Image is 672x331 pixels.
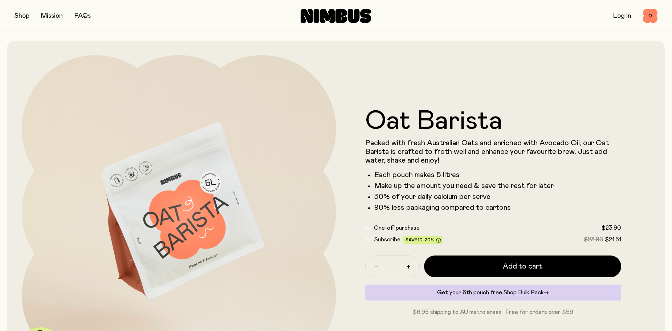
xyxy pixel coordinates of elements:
[643,9,657,23] button: 0
[374,237,400,242] span: Subscribe
[406,238,441,243] span: Save
[374,203,622,212] li: 90% less packaging compared to cartons
[365,308,622,316] p: $6.95 shipping to AU metro areas · Free for orders over $59
[503,290,549,295] a: Shop Bulk Pack→
[365,285,622,301] div: Get your 6th pouch free.
[374,171,622,179] li: Each pouch makes 5 litres
[602,225,621,231] span: $23.90
[418,238,435,242] span: 10-20%
[74,13,91,19] a: FAQs
[41,13,63,19] a: Mission
[605,237,621,242] span: $21.51
[374,192,622,201] li: 30% of your daily calcium per serve
[374,225,420,231] span: One-off purchase
[503,261,542,271] span: Add to cart
[503,290,544,295] span: Shop Bulk Pack
[365,139,622,165] p: Packed with fresh Australian Oats and enriched with Avocado Oil, our Oat Barista is crafted to fr...
[365,108,622,134] h1: Oat Barista
[374,181,622,190] li: Make up the amount you need & save the rest for later
[613,13,631,19] a: Log In
[424,256,622,277] button: Add to cart
[584,237,603,242] span: $23.90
